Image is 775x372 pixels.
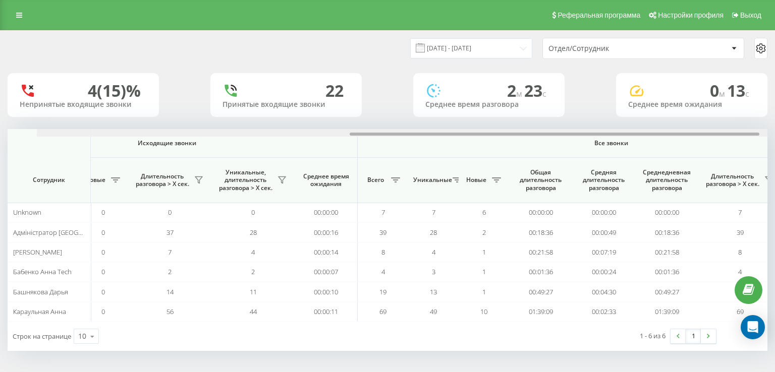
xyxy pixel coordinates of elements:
[432,267,435,276] span: 3
[558,11,640,19] span: Реферальная программа
[425,100,552,109] div: Среднее время разговора
[295,203,358,222] td: 00:00:00
[13,228,121,237] span: Адміністратор [GEOGRAPHIC_DATA]
[432,208,435,217] span: 7
[509,262,572,282] td: 00:01:36
[20,100,147,109] div: Непринятые входящие звонки
[430,307,437,316] span: 49
[413,176,450,184] span: Уникальные
[381,208,385,217] span: 7
[640,331,666,341] div: 1 - 6 из 6
[482,228,486,237] span: 2
[430,287,437,296] span: 13
[250,307,257,316] span: 44
[295,262,358,282] td: 00:00:07
[482,247,486,257] span: 1
[741,315,765,339] div: Open Intercom Messenger
[482,267,486,276] span: 1
[432,247,435,257] span: 4
[740,11,761,19] span: Выход
[251,247,255,257] span: 4
[1,139,334,147] span: Исходящие звонки
[572,282,635,301] td: 00:04:30
[658,11,724,19] span: Настройки профиля
[295,282,358,301] td: 00:00:10
[507,80,524,101] span: 2
[168,247,172,257] span: 7
[524,80,546,101] span: 23
[101,287,105,296] span: 0
[363,176,388,184] span: Всего
[738,247,742,257] span: 8
[643,168,691,192] span: Среднедневная длительность разговора
[727,80,749,101] span: 13
[83,176,108,184] span: Новые
[379,287,386,296] span: 19
[745,88,749,99] span: c
[168,208,172,217] span: 0
[13,267,72,276] span: Бабенко Анна Tech
[482,208,486,217] span: 6
[482,287,486,296] span: 1
[635,242,698,262] td: 00:21:58
[101,307,105,316] span: 0
[167,228,174,237] span: 37
[88,81,141,100] div: 4 (15)%
[572,242,635,262] td: 00:07:19
[13,287,68,296] span: Башнякова Дарья
[509,222,572,242] td: 00:18:36
[302,172,350,188] span: Среднее время ожидания
[101,228,105,237] span: 0
[78,331,86,341] div: 10
[101,247,105,257] span: 0
[381,247,385,257] span: 8
[635,203,698,222] td: 00:00:00
[517,168,565,192] span: Общая длительность разговора
[509,242,572,262] td: 00:21:58
[737,228,744,237] span: 39
[738,267,742,276] span: 4
[13,247,62,257] span: [PERSON_NAME]
[509,203,572,222] td: 00:00:00
[379,307,386,316] span: 69
[572,262,635,282] td: 00:00:24
[295,242,358,262] td: 00:00:14
[13,307,66,316] span: Караульная Анна
[133,172,191,188] span: Длительность разговора > Х сек.
[635,262,698,282] td: 00:01:36
[295,222,358,242] td: 00:00:16
[251,208,255,217] span: 0
[167,307,174,316] span: 56
[703,172,761,188] span: Длительность разговора > Х сек.
[572,302,635,322] td: 00:02:33
[167,287,174,296] span: 14
[509,302,572,322] td: 01:39:09
[295,302,358,322] td: 00:00:11
[325,81,344,100] div: 22
[509,282,572,301] td: 00:49:27
[13,332,71,341] span: Строк на странице
[101,208,105,217] span: 0
[635,282,698,301] td: 00:49:27
[101,267,105,276] span: 0
[216,168,274,192] span: Уникальные, длительность разговора > Х сек.
[738,208,742,217] span: 7
[737,307,744,316] span: 69
[168,267,172,276] span: 2
[250,228,257,237] span: 28
[516,88,524,99] span: м
[379,228,386,237] span: 39
[430,228,437,237] span: 28
[635,302,698,322] td: 01:39:09
[13,208,41,217] span: Unknown
[480,307,487,316] span: 10
[572,222,635,242] td: 00:00:49
[635,222,698,242] td: 00:18:36
[628,100,755,109] div: Среднее время ожидания
[572,203,635,222] td: 00:00:00
[542,88,546,99] span: c
[464,176,489,184] span: Новые
[686,329,701,343] a: 1
[719,88,727,99] span: м
[548,44,669,53] div: Отдел/Сотрудник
